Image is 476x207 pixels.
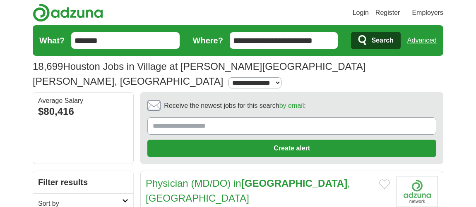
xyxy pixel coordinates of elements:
h1: Houston Jobs in Village at [PERSON_NAME][GEOGRAPHIC_DATA][PERSON_NAME], [GEOGRAPHIC_DATA] [33,61,365,87]
a: Advanced [407,32,437,49]
img: Adzuna logo [33,3,103,22]
button: Add to favorite jobs [379,179,390,189]
span: Receive the newest jobs for this search : [164,101,305,111]
span: 18,699 [33,59,63,74]
a: Login [353,8,369,18]
label: What? [39,34,65,47]
button: Create alert [147,140,436,157]
span: Search [371,32,393,49]
a: Register [375,8,400,18]
img: Company logo [397,176,438,207]
label: Where? [193,34,223,47]
h2: Filter results [33,171,133,193]
div: $80,416 [38,104,128,119]
a: Physician (MD/DO) in[GEOGRAPHIC_DATA], [GEOGRAPHIC_DATA] [146,178,350,204]
strong: [GEOGRAPHIC_DATA] [241,178,347,189]
button: Search [351,32,400,49]
a: Employers [412,8,443,18]
a: by email [279,102,304,109]
div: Average Salary [38,98,128,104]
